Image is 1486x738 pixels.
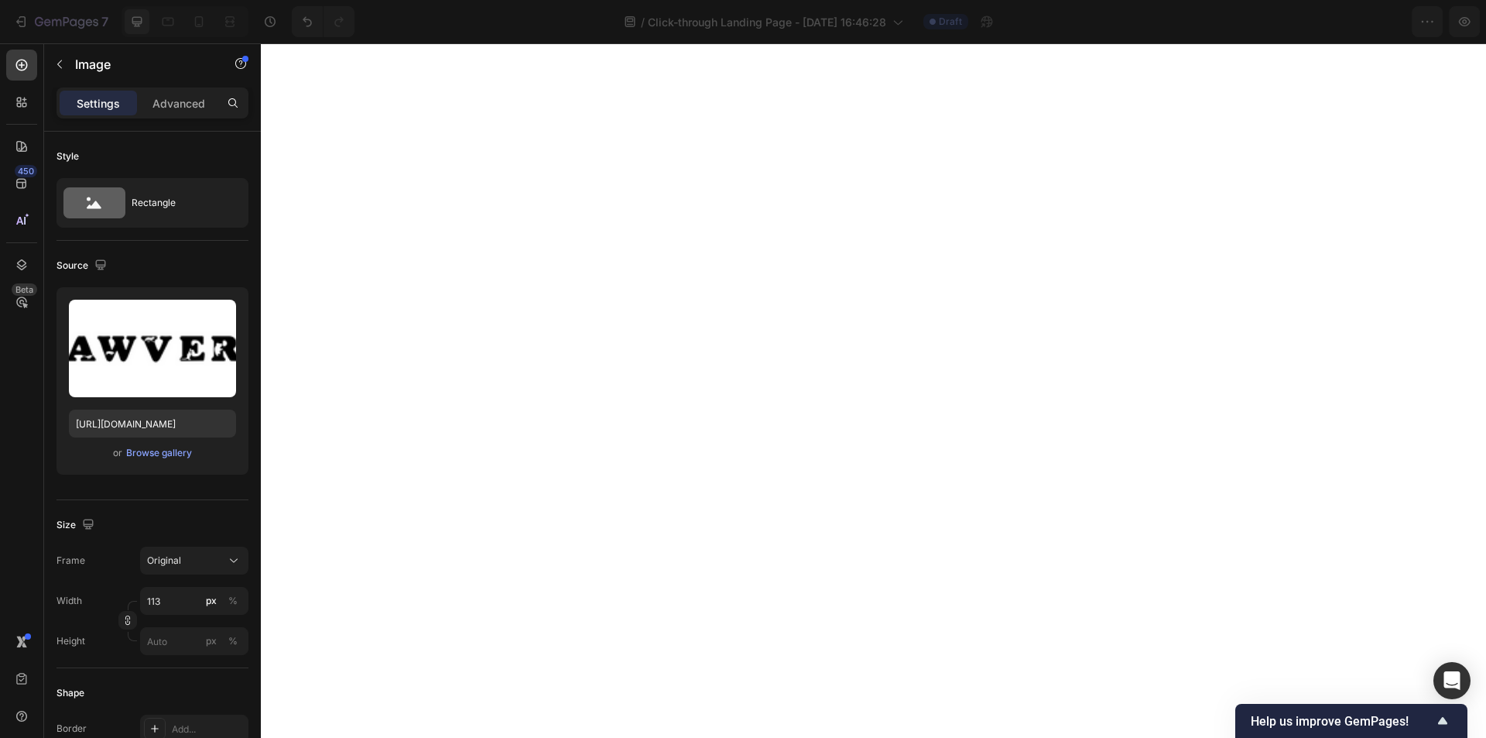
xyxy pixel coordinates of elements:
[261,43,1486,738] iframe: Design area
[228,634,238,648] div: %
[125,445,193,461] button: Browse gallery
[206,634,217,648] div: px
[56,149,79,163] div: Style
[140,587,248,615] input: px%
[224,632,242,650] button: px
[77,95,120,112] p: Settings
[1251,712,1452,730] button: Show survey - Help us improve GemPages!
[56,634,85,648] label: Height
[140,547,248,575] button: Original
[1251,714,1433,729] span: Help us improve GemPages!
[224,592,242,610] button: px
[228,594,238,608] div: %
[202,592,221,610] button: %
[126,446,192,460] div: Browse gallery
[69,410,236,438] input: https://example.com/image.jpg
[1396,14,1435,30] div: Publish
[202,632,221,650] button: %
[1339,15,1364,29] span: Save
[56,722,87,736] div: Border
[75,55,207,74] p: Image
[56,686,84,700] div: Shape
[56,554,85,568] label: Frame
[113,444,122,462] span: or
[140,627,248,655] input: px%
[56,256,110,276] div: Source
[1433,662,1471,699] div: Open Intercom Messenger
[648,14,886,30] span: Click-through Landing Page - [DATE] 16:46:28
[641,14,645,30] span: /
[1383,6,1448,37] button: Publish
[12,283,37,296] div: Beta
[292,6,354,37] div: Undo/Redo
[172,723,245,736] div: Add...
[152,95,205,112] p: Advanced
[56,515,98,536] div: Size
[132,185,226,221] div: Rectangle
[56,594,82,608] label: Width
[101,12,108,31] p: 7
[147,554,181,568] span: Original
[15,165,37,177] div: 450
[1326,6,1377,37] button: Save
[6,6,115,37] button: 7
[939,15,962,29] span: Draft
[69,300,236,397] img: preview-image
[206,594,217,608] div: px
